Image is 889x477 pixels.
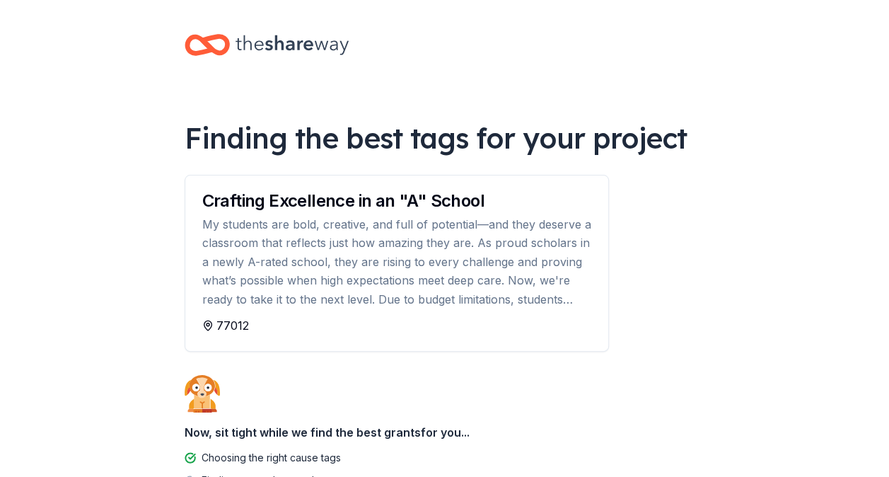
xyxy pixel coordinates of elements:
div: Choosing the right cause tags [202,449,341,466]
img: Dog waiting patiently [185,374,220,413]
div: Crafting Excellence in an "A" School [202,192,591,209]
div: Now, sit tight while we find the best grants for you... [185,418,705,447]
div: My students are bold, creative, and full of potential—and they deserve a classroom that reflects ... [202,215,591,309]
div: 77012 [202,317,591,334]
div: Finding the best tags for your project [185,118,705,158]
